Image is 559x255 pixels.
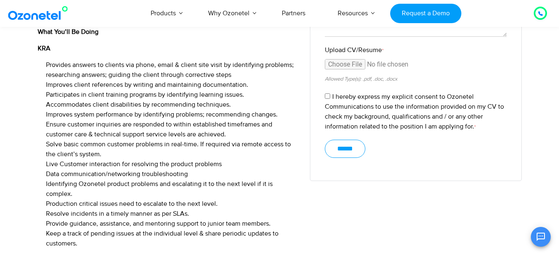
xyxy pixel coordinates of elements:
[46,170,188,178] span: Data communication/networking troubleshooting
[390,4,461,23] a: Request a Demo
[46,100,231,109] span: Accommodates client disabilities by recommending techniques.
[46,61,294,79] span: Provides answers to clients via phone, email & client site visit by identifying problems; researc...
[46,210,189,218] span: Resolve incidents in a timely manner as per SLAs.
[531,227,551,247] button: Open chat
[46,110,278,119] span: Improves system performance by identifying problems; recommending changes.
[46,140,291,158] span: Solve basic common customer problems in real-time. If required via remote access to the client’s ...
[46,160,222,168] span: Live Customer interaction for resolving the product problems
[46,180,273,198] span: Identifying Ozonetel product problems and escalating it to the next level if it is complex.
[46,81,248,89] span: Improves client references by writing and maintaining documentation.
[325,76,397,82] small: Allowed Type(s): .pdf, .doc, .docx
[38,44,50,52] b: KRA
[46,120,272,138] span: Ensure customer inquiries are responded to within established timeframes and customer care & tech...
[46,229,278,248] span: Keep a track of pending issues at the individual level & share periodic updates to customers.
[46,200,218,208] span: Production critical issues need to escalate to the next level.
[325,45,507,55] label: Upload CV/Resume
[38,28,98,36] b: What You’ll Be Doing
[46,91,244,99] span: Participates in client training programs by identifying learning issues.
[325,93,504,131] label: I hereby express my explicit consent to Ozonetel Communications to use the information provided o...
[46,219,271,228] span: Provide guidance, assistance, and mentoring support to junior team members.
